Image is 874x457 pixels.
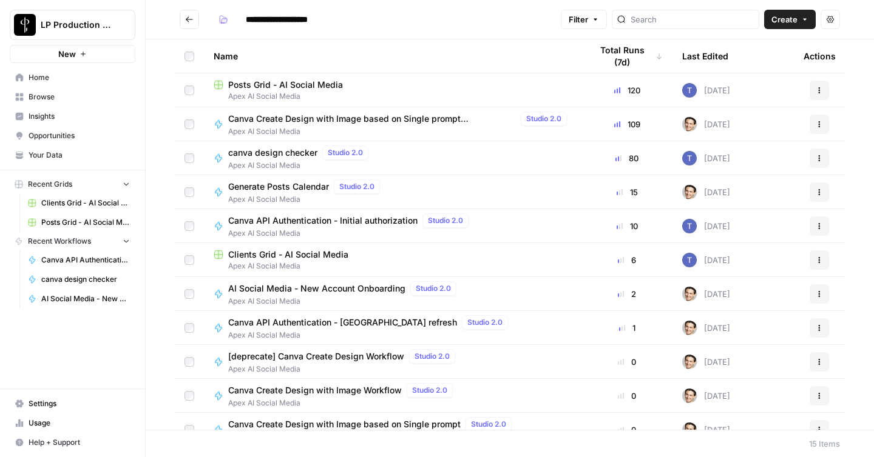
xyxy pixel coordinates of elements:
[29,111,130,122] span: Insights
[22,270,135,289] a: canva design checker
[228,296,461,307] span: Apex AI Social Media
[416,283,451,294] span: Studio 2.0
[10,45,135,63] button: New
[804,39,836,73] div: Actions
[228,364,460,375] span: Apex AI Social Media
[228,113,516,125] span: Canva Create Design with Image based on Single prompt PERSONALIZED
[764,10,816,29] button: Create
[682,321,730,335] div: [DATE]
[10,232,135,250] button: Recent Workflows
[682,253,730,267] div: [DATE]
[58,48,76,60] span: New
[682,39,728,73] div: Last Edited
[214,349,572,375] a: [deprecate] Canva Create Design WorkflowStudio 2.0Apex AI Social Media
[591,84,663,96] div: 120
[214,112,572,137] a: Canva Create Design with Image based on Single prompt PERSONALIZEDStudio 2.0Apex AI Social Media
[591,356,663,368] div: 0
[467,317,503,328] span: Studio 2.0
[29,92,130,102] span: Browse
[214,39,572,73] div: Name
[591,254,663,266] div: 6
[682,151,697,165] img: zkmx57c8078xtaegktstmz0vv5lu
[180,10,199,29] button: Go back
[10,10,135,40] button: Workspace: LP Production Workloads
[10,145,135,165] a: Your Data
[22,213,135,232] a: Posts Grid - AI Social Media
[682,185,730,199] div: [DATE]
[214,281,572,307] a: AI Social Media - New Account OnboardingStudio 2.0Apex AI Social Media
[228,398,458,409] span: Apex AI Social Media
[29,130,130,141] span: Opportunities
[228,384,402,396] span: Canva Create Design with Image Workflow
[228,316,457,329] span: Canva API Authentication - [GEOGRAPHIC_DATA] refresh
[682,355,730,369] div: [DATE]
[10,433,135,452] button: Help + Support
[682,389,697,403] img: j7temtklz6amjwtjn5shyeuwpeb0
[29,418,130,429] span: Usage
[682,117,697,132] img: j7temtklz6amjwtjn5shyeuwpeb0
[228,79,343,91] span: Posts Grid - AI Social Media
[14,14,36,36] img: LP Production Workloads Logo
[214,249,572,272] a: Clients Grid - AI Social MediaApex AI Social Media
[228,126,572,137] span: Apex AI Social Media
[10,87,135,107] a: Browse
[41,217,130,228] span: Posts Grid - AI Social Media
[41,255,130,265] span: Canva API Authentication - Initial authorization
[29,398,130,409] span: Settings
[682,422,697,437] img: j7temtklz6amjwtjn5shyeuwpeb0
[10,68,135,87] a: Home
[41,198,130,208] span: Clients Grid - AI Social Media
[591,39,663,73] div: Total Runs (7d)
[682,287,730,301] div: [DATE]
[214,315,572,341] a: Canva API Authentication - [GEOGRAPHIC_DATA] refreshStudio 2.0Apex AI Social Media
[228,194,385,205] span: Apex AI Social Media
[22,193,135,213] a: Clients Grid - AI Social Media
[809,438,840,450] div: 15 Items
[591,390,663,402] div: 0
[591,322,663,334] div: 1
[682,389,730,403] div: [DATE]
[682,422,730,437] div: [DATE]
[682,321,697,335] img: j7temtklz6amjwtjn5shyeuwpeb0
[682,219,730,233] div: [DATE]
[591,118,663,130] div: 109
[28,236,91,247] span: Recent Workflows
[682,83,697,98] img: zkmx57c8078xtaegktstmz0vv5lu
[10,394,135,413] a: Settings
[682,355,697,369] img: j7temtklz6amjwtjn5shyeuwpeb0
[22,289,135,309] a: AI Social Media - New Account Onboarding
[591,186,663,198] div: 15
[569,13,588,25] span: Filter
[591,424,663,436] div: 0
[631,13,754,25] input: Search
[428,215,463,226] span: Studio 2.0
[228,350,404,362] span: [deprecate] Canva Create Design Workflow
[214,417,572,442] a: Canva Create Design with Image based on Single promptStudio 2.0Apex AI Social Media
[41,274,130,285] span: canva design checker
[328,147,363,158] span: Studio 2.0
[10,413,135,433] a: Usage
[214,261,572,272] span: Apex AI Social Media
[526,113,561,124] span: Studio 2.0
[228,160,373,171] span: Apex AI Social Media
[228,215,418,227] span: Canva API Authentication - Initial authorization
[228,282,405,295] span: AI Social Media - New Account Onboarding
[228,249,348,261] span: Clients Grid - AI Social Media
[682,287,697,301] img: j7temtklz6amjwtjn5shyeuwpeb0
[682,253,697,267] img: zkmx57c8078xtaegktstmz0vv5lu
[29,437,130,448] span: Help + Support
[214,79,572,102] a: Posts Grid - AI Social MediaApex AI Social Media
[10,126,135,145] a: Opportunities
[41,19,114,31] span: LP Production Workloads
[28,179,72,190] span: Recent Grids
[214,91,572,102] span: Apex AI Social Media
[228,228,473,239] span: Apex AI Social Media
[771,13,798,25] span: Create
[412,385,447,396] span: Studio 2.0
[228,418,461,430] span: Canva Create Design with Image based on Single prompt
[29,150,130,161] span: Your Data
[228,330,513,341] span: Apex AI Social Media
[415,351,450,362] span: Studio 2.0
[561,10,607,29] button: Filter
[10,175,135,193] button: Recent Grids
